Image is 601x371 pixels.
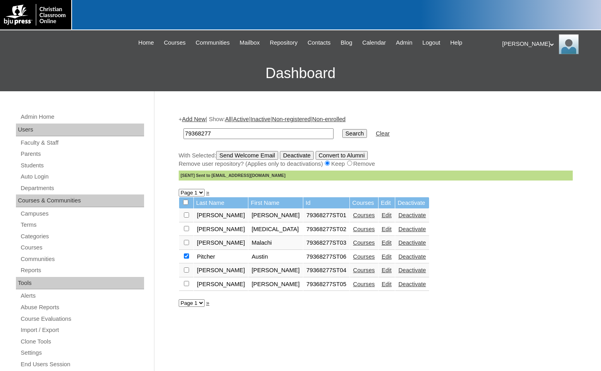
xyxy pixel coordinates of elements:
a: Admin Home [20,112,144,122]
a: Courses [160,38,190,47]
td: 79368277ST05 [303,278,349,291]
td: [PERSON_NAME] [248,264,303,277]
span: Courses [164,38,186,47]
td: Pitcher [194,250,248,264]
a: Auto Login [20,172,144,182]
div: [PERSON_NAME] [502,34,593,54]
td: 79368277ST02 [303,223,349,236]
a: Non-registered [272,116,311,122]
a: Courses [20,243,144,253]
input: Send Welcome Email [216,151,278,160]
a: Students [20,161,144,171]
a: Faculty & Staff [20,138,144,148]
span: Calendar [362,38,386,47]
a: Inactive [250,116,271,122]
div: [SENT] Sent to [EMAIL_ADDRESS][DOMAIN_NAME] [179,171,573,181]
a: » [206,189,209,196]
a: Deactivate [398,281,426,287]
td: Last Name [194,197,248,209]
a: Reports [20,265,144,275]
input: Convert to Alumni [316,151,368,160]
span: Contacts [308,38,331,47]
a: Clear [376,130,390,137]
td: [MEDICAL_DATA] [248,223,303,236]
span: Logout [422,38,440,47]
div: + | Show: | | | | [179,115,573,181]
a: Edit [382,212,392,218]
div: Users [16,124,144,136]
a: Courses [353,281,375,287]
a: Active [233,116,249,122]
span: Repository [270,38,298,47]
td: [PERSON_NAME] [194,264,248,277]
a: Contacts [304,38,335,47]
td: [PERSON_NAME] [248,209,303,222]
a: Blog [337,38,356,47]
td: [PERSON_NAME] [194,236,248,250]
a: Edit [382,281,392,287]
a: Mailbox [236,38,264,47]
div: Remove user repository? (Applies only to deactivations) Keep Remove [179,160,573,168]
td: Austin [248,250,303,264]
div: Tools [16,277,144,290]
td: Edit [379,197,395,209]
a: Departments [20,183,144,193]
a: Deactivate [398,267,426,273]
a: Deactivate [398,212,426,218]
input: Search [342,129,367,138]
a: Deactivate [398,226,426,232]
td: 79368277ST04 [303,264,349,277]
a: Communities [191,38,234,47]
a: Alerts [20,291,144,301]
td: [PERSON_NAME] [194,223,248,236]
td: First Name [248,197,303,209]
span: Home [139,38,154,47]
a: Parents [20,149,144,159]
a: Deactivate [398,253,426,260]
a: Logout [418,38,444,47]
span: Communities [195,38,230,47]
td: [PERSON_NAME] [194,278,248,291]
a: Help [446,38,466,47]
a: Edit [382,267,392,273]
a: » [206,300,209,306]
a: Communities [20,254,144,264]
a: Abuse Reports [20,302,144,312]
a: Edit [382,253,392,260]
img: Melanie Sevilla [559,34,579,54]
a: Courses [353,226,375,232]
span: Admin [396,38,413,47]
td: 79368277ST01 [303,209,349,222]
a: Admin [392,38,417,47]
td: 79368277ST06 [303,250,349,264]
a: Categories [20,232,144,241]
a: Home [135,38,158,47]
a: Import / Export [20,325,144,335]
a: Terms [20,220,144,230]
a: Deactivate [398,239,426,246]
input: Search [183,128,334,139]
span: Mailbox [240,38,260,47]
a: Courses [353,212,375,218]
h3: Dashboard [4,55,597,91]
a: Courses [353,253,375,260]
a: Courses [353,267,375,273]
div: Courses & Communities [16,194,144,207]
span: Help [450,38,462,47]
td: Malachi [248,236,303,250]
a: Add New [182,116,205,122]
span: Blog [341,38,352,47]
a: Non-enrolled [312,116,345,122]
td: Id [303,197,349,209]
a: Clone Tools [20,337,144,347]
td: Deactivate [395,197,429,209]
a: All [225,116,231,122]
a: End Users Session [20,359,144,369]
div: With Selected: [179,151,573,181]
a: Settings [20,348,144,358]
input: Deactivate [280,151,314,160]
td: Courses [350,197,378,209]
img: logo-white.png [4,4,67,26]
a: Edit [382,226,392,232]
a: Calendar [358,38,390,47]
